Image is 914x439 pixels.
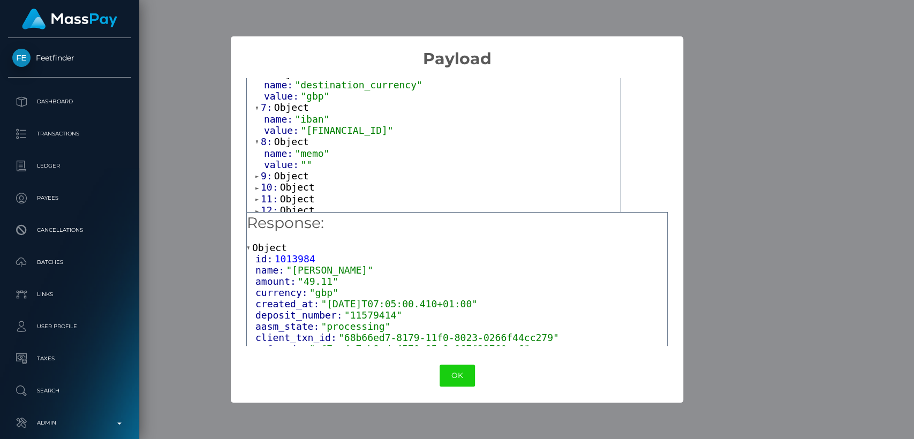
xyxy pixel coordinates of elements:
[275,253,315,264] span: 1013984
[309,343,530,354] span: "cf7ac4a7-b8ed-4570-85a8-067f22760ea6"
[309,287,338,298] span: "gbp"
[264,113,294,125] span: name:
[261,205,280,216] span: 12:
[247,213,667,234] h5: Response:
[12,383,127,399] p: Search
[12,94,127,110] p: Dashboard
[338,332,559,343] span: "68b66ed7-8179-11f0-8023-0266f44cc279"
[255,332,338,343] span: client_txn_id:
[255,253,275,264] span: id:
[264,148,294,159] span: name:
[261,193,280,205] span: 11:
[264,159,300,170] span: value:
[261,136,274,147] span: 8:
[280,205,315,216] span: Object
[12,49,31,67] img: Feetfinder
[274,170,309,181] span: Object
[298,276,338,287] span: "49.11"
[12,254,127,270] p: Batches
[300,159,312,170] span: ""
[231,36,683,69] h2: Payload
[321,298,478,309] span: "[DATE]T07:05:00.410+01:00"
[264,90,300,102] span: value:
[321,321,390,332] span: "processing"
[12,351,127,367] p: Taxes
[261,68,274,79] span: 6:
[274,102,309,113] span: Object
[8,53,131,63] span: Feetfinder
[294,148,329,159] span: "memo"
[294,113,329,125] span: "iban"
[300,125,393,136] span: "[FINANCIAL_ID]"
[261,181,280,193] span: 10:
[22,9,117,29] img: MassPay Logo
[12,415,127,431] p: Admin
[255,287,309,298] span: currency:
[12,190,127,206] p: Payees
[286,264,373,276] span: "[PERSON_NAME]"
[344,309,402,321] span: "11579414"
[280,181,315,193] span: Object
[261,102,274,113] span: 7:
[280,193,315,205] span: Object
[12,286,127,302] p: Links
[261,170,274,181] span: 9:
[274,136,309,147] span: Object
[255,321,321,332] span: aasm_state:
[294,79,422,90] span: "destination_currency"
[12,222,127,238] p: Cancellations
[300,90,329,102] span: "gbp"
[12,158,127,174] p: Ledger
[255,276,298,287] span: amount:
[255,343,309,354] span: ref_code:
[264,79,294,90] span: name:
[12,126,127,142] p: Transactions
[255,309,344,321] span: deposit_number:
[440,365,475,387] button: OK
[255,264,286,276] span: name:
[252,242,287,253] span: Object
[264,125,300,136] span: value:
[255,298,321,309] span: created_at:
[12,319,127,335] p: User Profile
